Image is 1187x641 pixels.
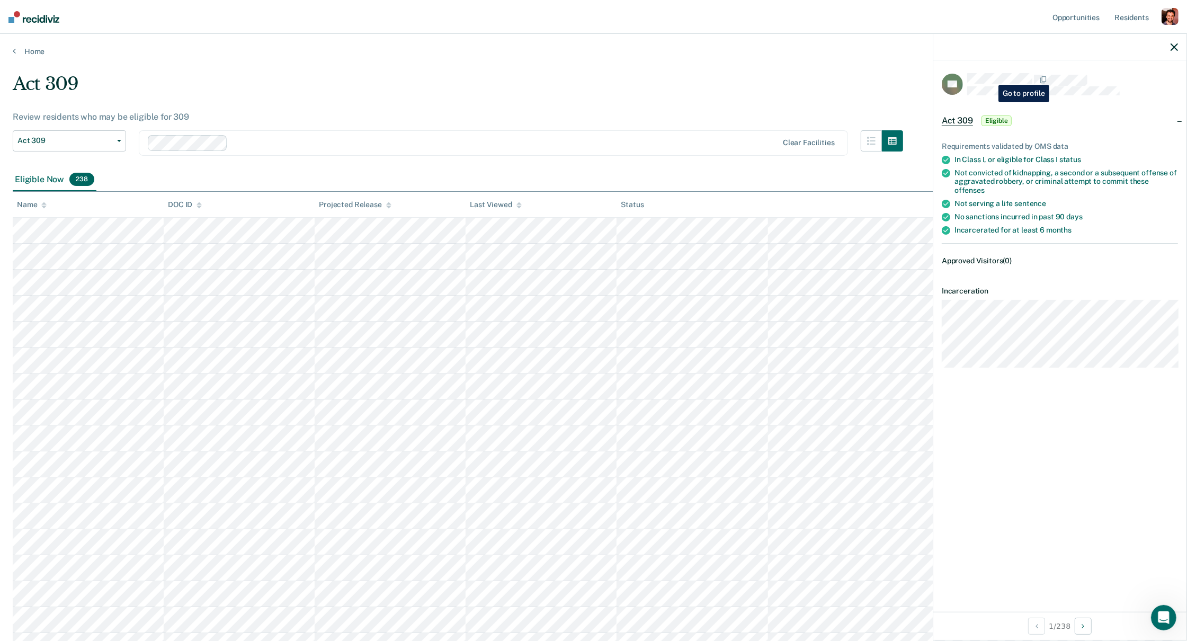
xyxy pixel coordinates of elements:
div: Status [621,200,644,209]
div: Not convicted of kidnapping, a second or a subsequent offense of aggravated robbery, or criminal ... [954,168,1178,195]
span: 238 [69,173,94,186]
span: Eligible [981,115,1012,126]
button: Previous Opportunity [1028,618,1045,635]
span: months [1046,226,1072,234]
span: sentence [1014,199,1046,208]
div: 1 / 238 [933,612,1186,640]
div: Requirements validated by OMS data [942,142,1178,151]
iframe: Intercom live chat [1151,605,1176,630]
span: status [1059,155,1081,164]
button: Next Opportunity [1075,618,1092,635]
span: days [1066,212,1082,221]
div: Not serving a life [954,199,1178,208]
div: Eligible Now [13,168,96,192]
a: Home [13,47,1174,56]
dt: Incarceration [942,287,1178,296]
div: Name [17,200,47,209]
div: DOC ID [168,200,202,209]
div: Projected Release [319,200,391,209]
img: Recidiviz [8,11,59,23]
div: Act 309Eligible [933,104,1186,138]
div: In Class I, or eligible for Class I [954,155,1178,164]
span: Act 309 [942,115,973,126]
div: No sanctions incurred in past 90 [954,212,1178,221]
div: Act 309 [13,73,903,103]
div: Incarcerated for at least 6 [954,226,1178,235]
span: Act 309 [17,136,113,145]
dt: Approved Visitors (0) [942,252,1012,270]
div: Clear facilities [783,138,835,147]
div: Last Viewed [470,200,521,209]
div: Review residents who may be eligible for 309 [13,112,903,122]
span: offenses [954,186,985,194]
